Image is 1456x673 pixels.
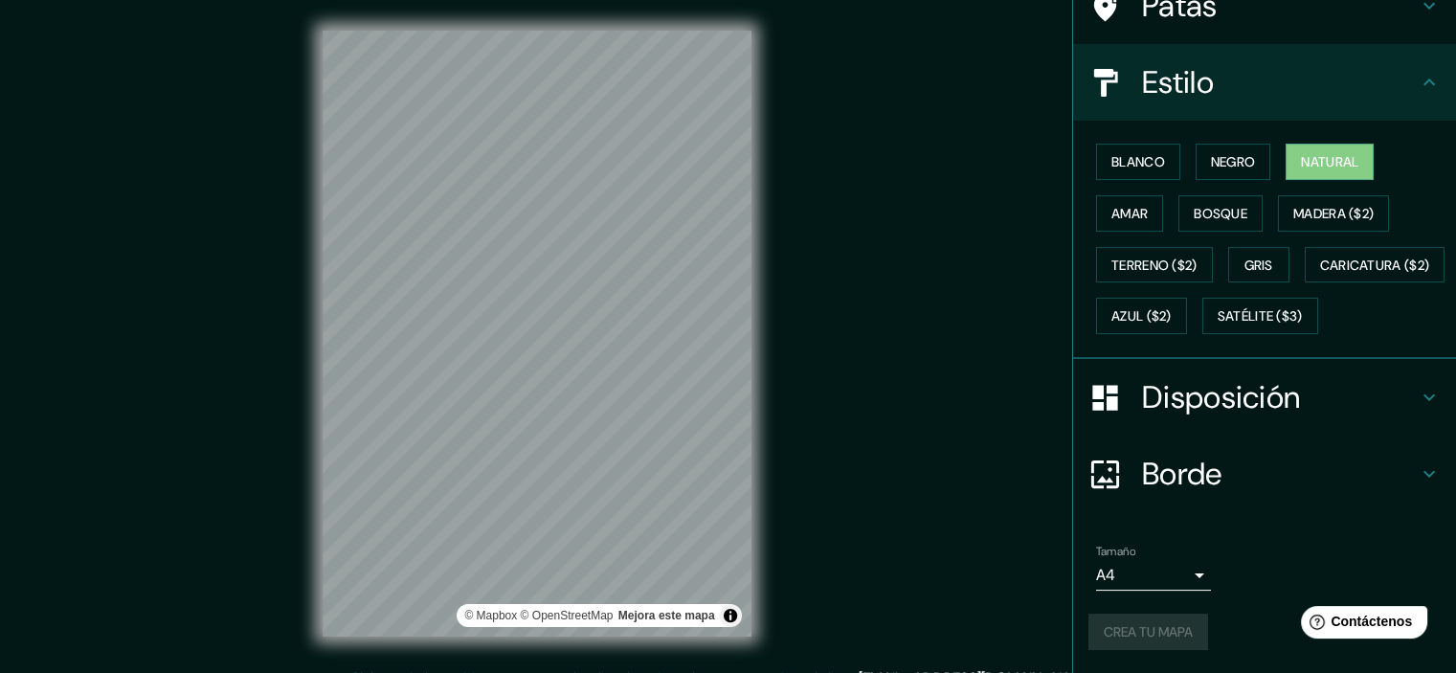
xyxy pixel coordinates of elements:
a: Mapa de calles abierto [521,609,614,622]
font: Estilo [1142,62,1214,102]
canvas: Mapa [323,31,751,637]
div: A4 [1096,560,1211,591]
div: Disposición [1073,359,1456,436]
font: Madera ($2) [1293,205,1374,222]
iframe: Lanzador de widgets de ayuda [1286,598,1435,652]
font: Disposición [1142,377,1300,417]
font: A4 [1096,565,1115,585]
font: Natural [1301,153,1358,170]
font: Mejora este mapa [618,609,715,622]
button: Natural [1286,144,1374,180]
button: Madera ($2) [1278,195,1389,232]
font: Bosque [1194,205,1247,222]
font: © Mapbox [464,609,517,622]
a: Map feedback [618,609,715,622]
div: Estilo [1073,44,1456,121]
button: Gris [1228,247,1289,283]
button: Satélite ($3) [1202,298,1318,334]
button: Caricatura ($2) [1305,247,1445,283]
button: Azul ($2) [1096,298,1187,334]
a: Mapbox [464,609,517,622]
font: Blanco [1111,153,1165,170]
font: Amar [1111,205,1148,222]
font: Satélite ($3) [1218,308,1303,325]
button: Blanco [1096,144,1180,180]
button: Activar o desactivar atribución [719,604,742,627]
font: Gris [1244,257,1273,274]
font: © OpenStreetMap [521,609,614,622]
button: Terreno ($2) [1096,247,1213,283]
font: Tamaño [1096,544,1135,559]
button: Negro [1196,144,1271,180]
div: Borde [1073,436,1456,512]
button: Amar [1096,195,1163,232]
font: Borde [1142,454,1222,494]
font: Negro [1211,153,1256,170]
font: Azul ($2) [1111,308,1172,325]
font: Terreno ($2) [1111,257,1198,274]
font: Caricatura ($2) [1320,257,1430,274]
button: Bosque [1178,195,1263,232]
